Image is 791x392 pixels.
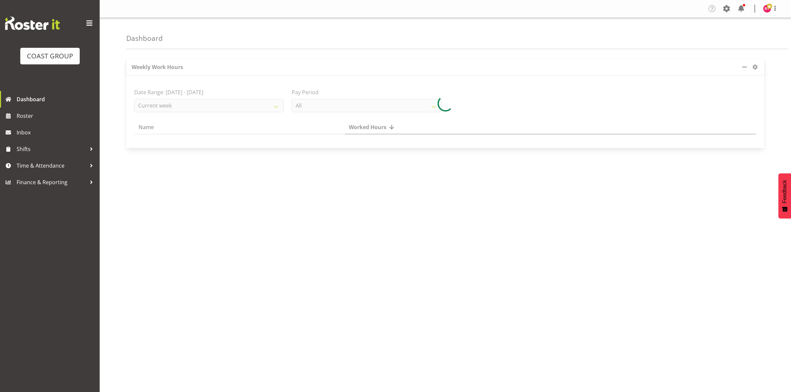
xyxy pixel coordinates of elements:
[763,5,771,13] img: reuben-thomas8009.jpg
[782,180,788,203] span: Feedback
[126,35,163,42] h4: Dashboard
[17,161,86,171] span: Time & Attendance
[17,127,96,137] span: Inbox
[17,94,96,104] span: Dashboard
[5,17,60,30] img: Rosterit website logo
[17,177,86,187] span: Finance & Reporting
[27,51,73,61] div: COAST GROUP
[17,111,96,121] span: Roster
[17,144,86,154] span: Shifts
[778,173,791,218] button: Feedback - Show survey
